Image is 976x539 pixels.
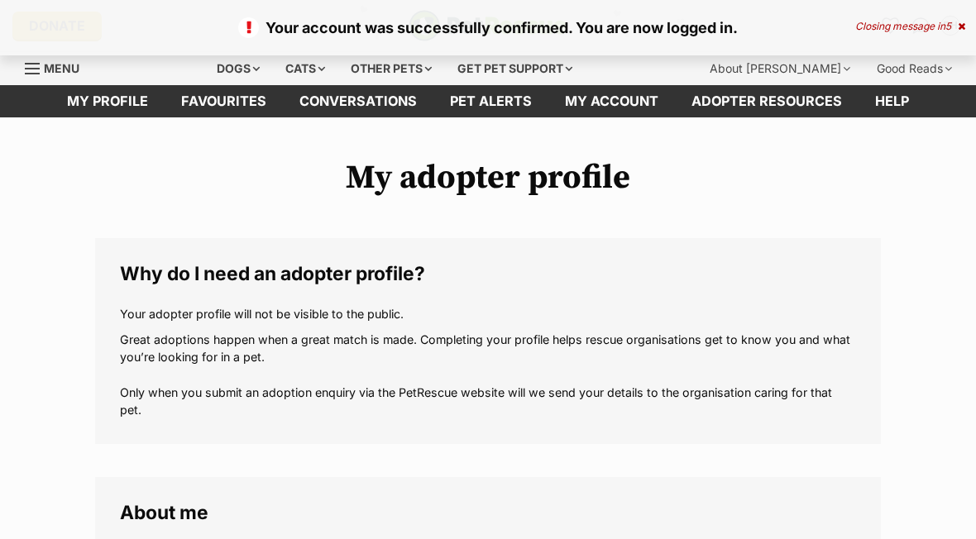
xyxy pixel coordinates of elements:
a: Adopter resources [675,85,859,117]
div: Good Reads [865,52,964,85]
div: About [PERSON_NAME] [698,52,862,85]
a: Help [859,85,926,117]
fieldset: Why do I need an adopter profile? [95,238,881,444]
a: Favourites [165,85,283,117]
div: Get pet support [446,52,584,85]
p: Your adopter profile will not be visible to the public. [120,305,856,322]
a: Pet alerts [433,85,548,117]
a: My profile [50,85,165,117]
p: Great adoptions happen when a great match is made. Completing your profile helps rescue organisat... [120,331,856,419]
a: conversations [283,85,433,117]
div: Other pets [339,52,443,85]
legend: Why do I need an adopter profile? [120,263,856,284]
legend: About me [120,502,856,523]
div: Cats [274,52,337,85]
a: My account [548,85,675,117]
span: Menu [44,61,79,75]
h1: My adopter profile [95,159,881,197]
div: Dogs [205,52,271,85]
a: Menu [25,52,91,82]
